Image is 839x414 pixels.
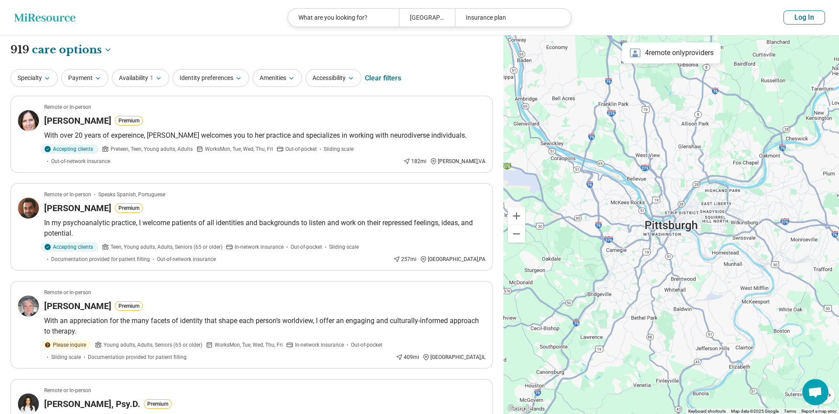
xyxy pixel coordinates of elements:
[144,399,172,409] button: Premium
[329,243,359,251] span: Sliding scale
[44,300,111,312] h3: [PERSON_NAME]
[44,316,485,337] p: With an appreciation for the many facets of identity that shape each person’s worldview, I offer ...
[44,103,91,111] p: Remote or In-person
[10,69,58,87] button: Specialty
[430,157,485,165] div: [PERSON_NAME] , VA
[351,341,382,349] span: Out-of-pocket
[731,409,779,414] span: Map data ©2025 Google
[44,191,91,198] p: Remote or In-person
[44,289,91,296] p: Remote or In-person
[10,42,112,57] h1: 919
[324,145,354,153] span: Sliding scale
[88,353,187,361] span: Documentation provided for patient filling
[51,353,81,361] span: Sliding scale
[420,255,485,263] div: [GEOGRAPHIC_DATA] , PA
[802,379,829,405] div: Open chat
[235,243,284,251] span: In-network insurance
[111,243,222,251] span: Teen, Young adults, Adults, Seniors (65 or older)
[111,145,193,153] span: Preteen, Teen, Young adults, Adults
[32,42,112,57] button: Care options
[288,9,399,27] div: What are you looking for?
[41,242,98,252] div: Accepting clients
[622,42,721,63] div: 4 remote only providers
[41,340,91,350] div: Please inquire
[215,341,283,349] span: Works Mon, Tue, Wed, Thu, Fri
[784,409,796,414] a: Terms (opens in new tab)
[157,255,216,263] span: Out-of-network insurance
[44,202,111,214] h3: [PERSON_NAME]
[396,353,419,361] div: 409 mi
[365,68,401,89] div: Clear filters
[403,157,426,165] div: 182 mi
[205,145,273,153] span: Works Mon, Tue, Wed, Thu, Fri
[508,207,525,225] button: Zoom in
[393,255,416,263] div: 257 mi
[41,144,98,154] div: Accepting clients
[305,69,361,87] button: Accessibility
[44,218,485,239] p: In my psychoanalytic practice, I welcome patients of all identities and backgrounds to listen and...
[112,69,169,87] button: Availability1
[32,42,102,57] span: care options
[423,353,485,361] div: [GEOGRAPHIC_DATA] , IL
[115,301,143,311] button: Premium
[801,409,836,414] a: Report a map error
[291,243,322,251] span: Out-of-pocket
[51,255,150,263] span: Documentation provided for patient filling
[115,116,143,125] button: Premium
[399,9,454,27] div: [GEOGRAPHIC_DATA], [GEOGRAPHIC_DATA]
[98,191,165,198] span: Speaks Spanish, Portuguese
[285,145,317,153] span: Out-of-pocket
[508,225,525,243] button: Zoom out
[115,203,143,213] button: Premium
[173,69,249,87] button: Identity preferences
[455,9,566,27] div: Insurance plan
[104,341,202,349] span: Young adults, Adults, Seniors (65 or older)
[61,69,108,87] button: Payment
[784,10,825,24] button: Log In
[150,73,153,83] span: 1
[44,115,111,127] h3: [PERSON_NAME]
[44,386,91,394] p: Remote or In-person
[51,157,110,165] span: Out-of-network insurance
[253,69,302,87] button: Amenities
[44,398,140,410] h3: [PERSON_NAME], Psy.D.
[295,341,344,349] span: In-network insurance
[44,130,485,141] p: With over 20 years of expereince, [PERSON_NAME] welcomes you to her practice and specializes in w...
